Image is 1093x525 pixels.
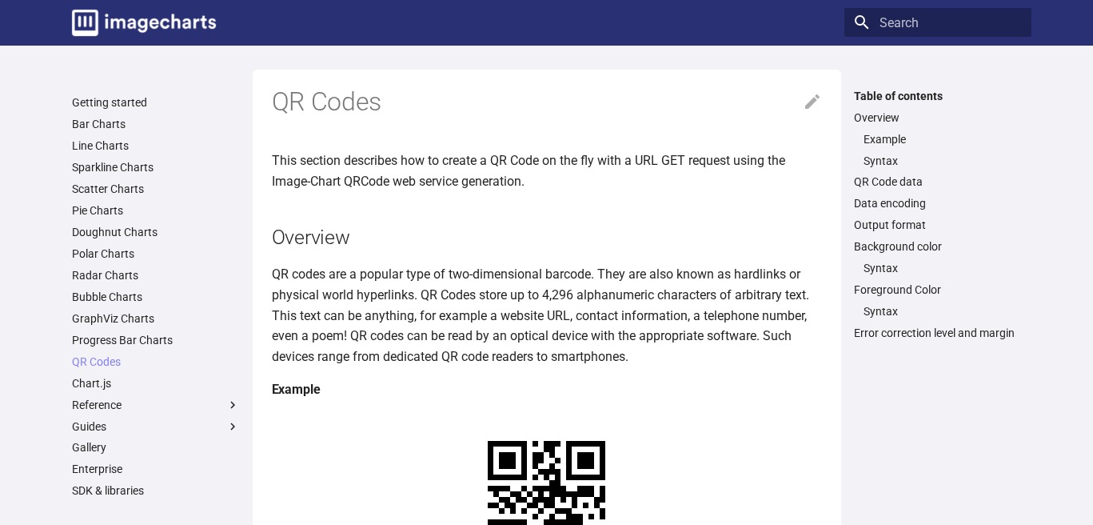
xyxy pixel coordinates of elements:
a: Pie Charts [72,203,240,218]
a: Example [864,132,1022,146]
label: Table of contents [844,89,1031,103]
nav: Table of contents [844,89,1031,341]
img: logo [72,10,216,36]
a: Enterprise [72,462,240,476]
label: Guides [72,419,240,434]
a: Chart.js [72,376,240,391]
a: Syntax [864,304,1022,319]
nav: Overview [854,132,1022,168]
a: Polar Charts [72,246,240,261]
input: Search [844,8,1031,37]
a: Data encoding [854,196,1022,210]
p: QR codes are a popular type of two-dimensional barcode. They are also known as hardlinks or physi... [272,264,822,367]
a: SDK & libraries [72,483,240,498]
a: Scatter Charts [72,182,240,196]
a: Error correction level and margin [854,326,1022,340]
a: Syntax [864,261,1022,275]
nav: Foreground Color [854,304,1022,319]
a: QR Codes [72,355,240,369]
a: Doughnut Charts [72,225,240,239]
a: Progress Bar Charts [72,333,240,347]
a: Output format [854,218,1022,232]
a: Radar Charts [72,268,240,283]
a: Bar Charts [72,117,240,131]
a: Syntax [864,154,1022,168]
a: Line Charts [72,138,240,153]
h4: Example [272,379,822,400]
a: On Premise [72,505,240,519]
a: Foreground Color [854,283,1022,297]
nav: Background color [854,261,1022,275]
a: Gallery [72,440,240,455]
label: Reference [72,398,240,412]
a: Sparkline Charts [72,160,240,174]
a: Bubble Charts [72,290,240,304]
a: Image-Charts documentation [66,3,222,42]
a: Overview [854,110,1022,125]
h2: Overview [272,223,822,251]
a: Getting started [72,95,240,110]
p: This section describes how to create a QR Code on the fly with a URL GET request using the Image-... [272,150,822,191]
a: GraphViz Charts [72,311,240,326]
a: Background color [854,239,1022,254]
a: QR Code data [854,174,1022,189]
h1: QR Codes [272,86,822,119]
